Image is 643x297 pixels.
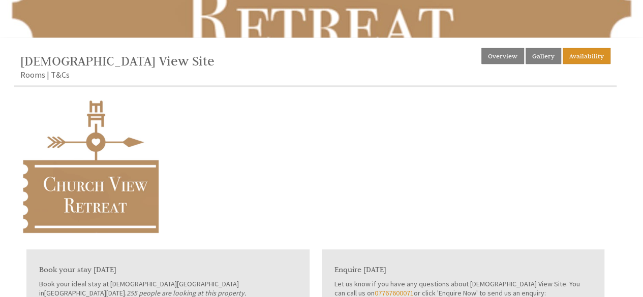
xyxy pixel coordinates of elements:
a: Rooms [20,69,45,80]
a: T&Cs [51,69,70,80]
h3: Enquire [DATE] [334,265,592,274]
img: Church View [20,97,159,235]
a: Gallery [526,48,561,64]
a: Overview [481,48,524,64]
h3: Book your stay [DATE] [39,265,297,274]
a: Availability [563,48,610,64]
a: [DEMOGRAPHIC_DATA] View Site [20,53,215,69]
